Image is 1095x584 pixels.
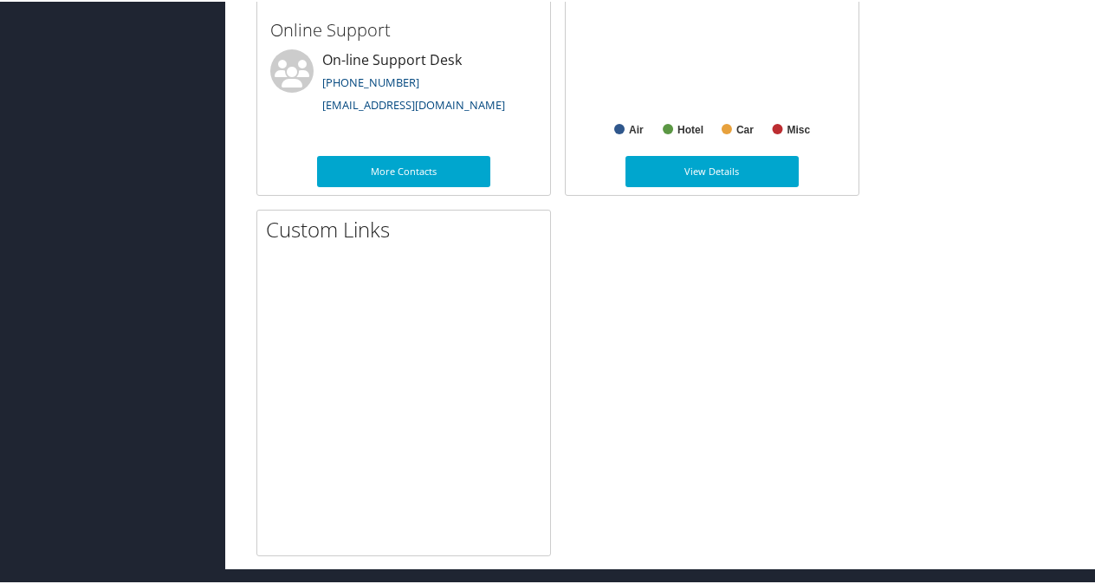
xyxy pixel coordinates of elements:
[736,122,754,134] text: Car
[317,154,490,185] a: More Contacts
[677,122,703,134] text: Hotel
[322,95,505,111] a: [EMAIL_ADDRESS][DOMAIN_NAME]
[262,48,546,119] li: On-line Support Desk
[629,122,644,134] text: Air
[625,154,799,185] a: View Details
[270,16,537,41] h3: Online Support
[266,213,550,243] h2: Custom Links
[322,73,419,88] a: [PHONE_NUMBER]
[787,122,811,134] text: Misc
